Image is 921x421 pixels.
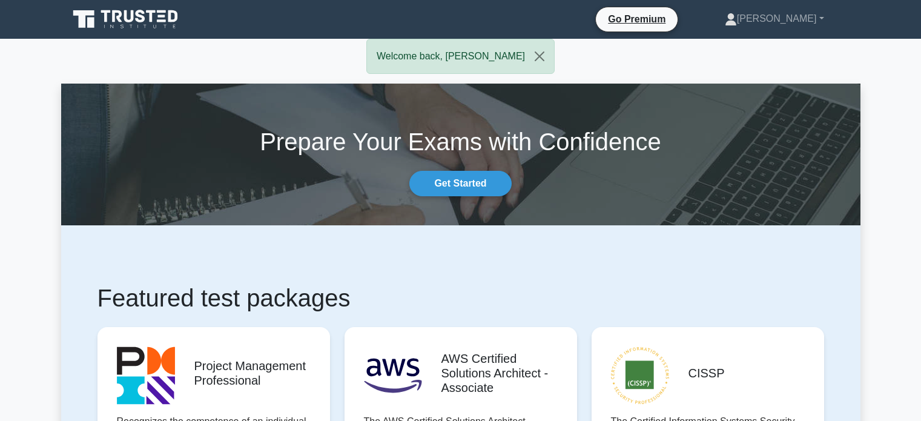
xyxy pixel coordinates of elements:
[601,12,673,27] a: Go Premium
[97,283,824,313] h1: Featured test packages
[61,127,860,156] h1: Prepare Your Exams with Confidence
[696,7,853,31] a: [PERSON_NAME]
[409,171,511,196] a: Get Started
[525,39,554,73] button: Close
[366,39,555,74] div: Welcome back, [PERSON_NAME]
